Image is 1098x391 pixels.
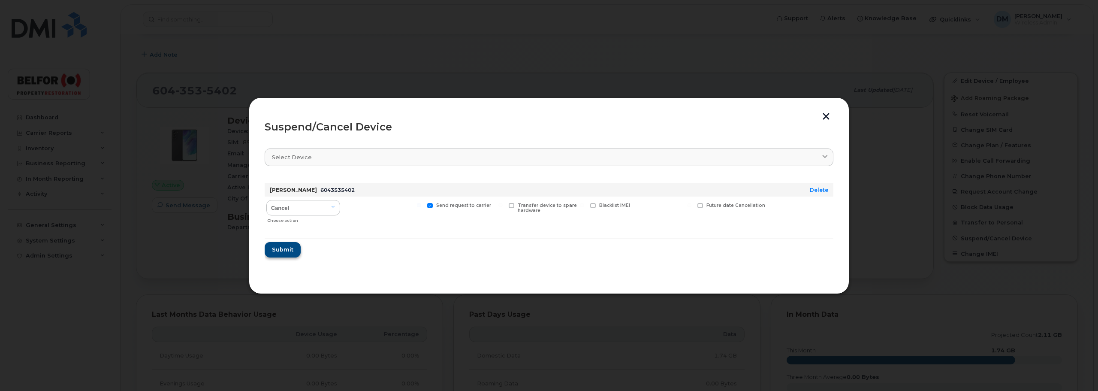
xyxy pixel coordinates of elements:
[267,214,340,224] div: Choose action
[706,203,765,208] span: Future date Cancellation
[498,203,503,207] input: Transfer device to spare hardware
[265,122,833,132] div: Suspend/Cancel Device
[272,153,312,161] span: Select device
[687,203,691,207] input: Future date Cancellation
[436,203,491,208] span: Send request to carrier
[599,203,630,208] span: Blacklist IMEI
[320,187,355,193] span: 6043535402
[518,203,577,214] span: Transfer device to spare hardware
[810,187,828,193] a: Delete
[270,187,317,193] strong: [PERSON_NAME]
[265,242,301,258] button: Submit
[272,246,293,254] span: Submit
[417,203,421,207] input: Send request to carrier
[265,149,833,166] a: Select device
[580,203,584,207] input: Blacklist IMEI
